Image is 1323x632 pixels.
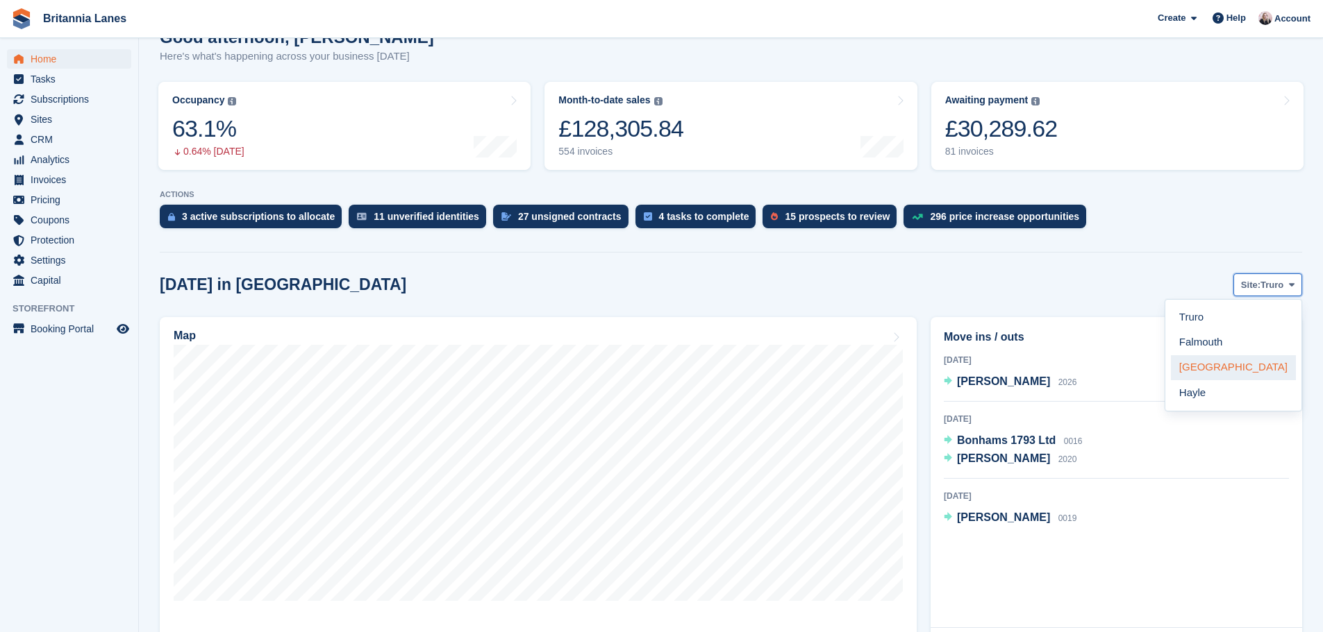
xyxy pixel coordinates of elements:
img: stora-icon-8386f47178a22dfd0bd8f6a31ec36ba5ce8667c1dd55bd0f319d3a0aa187defe.svg [11,8,32,29]
span: Site: [1241,278,1260,292]
span: Truro [1260,278,1283,292]
div: [DATE] [944,354,1289,366]
a: 4 tasks to complete [635,205,763,235]
span: Booking Portal [31,319,114,339]
span: Storefront [13,302,138,316]
a: 3 active subscriptions to allocate [160,205,349,235]
a: Britannia Lanes [38,7,132,30]
a: menu [7,190,131,210]
span: Tasks [31,69,114,89]
a: Awaiting payment £30,289.62 81 invoices [931,82,1304,170]
span: [PERSON_NAME] [957,511,1050,523]
span: Protection [31,230,114,250]
a: [GEOGRAPHIC_DATA] [1171,355,1296,380]
a: 27 unsigned contracts [493,205,635,235]
div: 4 tasks to complete [659,211,749,222]
img: Alexandra Lane [1258,11,1272,25]
a: menu [7,250,131,270]
a: Hayle [1171,380,1296,405]
span: Capital [31,271,114,290]
img: contract_signature_icon-13c848040528278c33f63329250d36e43548de30e8caae1d1a13099fd9432cc5.svg [501,212,511,221]
a: menu [7,210,131,230]
span: Help [1226,11,1246,25]
span: Invoices [31,170,114,189]
span: 2020 [1058,454,1077,464]
span: Account [1274,12,1310,26]
div: 0.64% [DATE] [172,146,244,157]
span: 2026 [1058,377,1077,387]
span: Home [31,49,114,69]
button: Site: Truro [1233,273,1302,296]
div: 63.1% [172,114,244,143]
div: 11 unverified identities [374,211,479,222]
a: menu [7,271,131,290]
a: menu [7,170,131,189]
img: icon-info-grey-7440780725fd019a000dd9b08b2336e03edf1995a4989e88bcd33f0948082b44.svg [1031,97,1040,105]
a: Preview store [115,321,131,337]
a: Truro [1171,305,1296,330]
div: £128,305.84 [558,114,683,143]
img: active_subscription_to_allocate_icon-d502201f5373d7db506a760aba3b589e785aa758c864c3986d89f69b8ff3... [168,212,175,221]
div: 27 unsigned contracts [518,211,622,222]
div: [DATE] [944,490,1289,502]
a: menu [7,130,131,149]
div: 296 price increase opportunities [930,211,1079,222]
img: icon-info-grey-7440780725fd019a000dd9b08b2336e03edf1995a4989e88bcd33f0948082b44.svg [654,97,663,105]
a: menu [7,49,131,69]
span: Settings [31,250,114,270]
span: [PERSON_NAME] [957,452,1050,464]
h2: Move ins / outs [944,329,1289,345]
h2: [DATE] in [GEOGRAPHIC_DATA] [160,275,406,294]
span: Sites [31,110,114,129]
span: Coupons [31,210,114,230]
a: menu [7,89,131,109]
a: [PERSON_NAME] 0019 [944,509,1076,527]
img: prospect-51fa495bee0391a8d652442698ab0144808aea92771e9ea1ae160a38d050c398.svg [771,212,778,221]
a: Bonhams 1793 Ltd 0016 [944,432,1082,450]
span: Pricing [31,190,114,210]
div: 81 invoices [945,146,1058,157]
div: Month-to-date sales [558,94,650,106]
a: 11 unverified identities [349,205,493,235]
div: 15 prospects to review [785,211,890,222]
span: CRM [31,130,114,149]
span: Create [1158,11,1185,25]
span: Subscriptions [31,89,114,109]
img: price_increase_opportunities-93ffe204e8149a01c8c9dc8f82e8f89637d9d84a8eef4429ea346261dce0b2c0.svg [912,214,923,220]
p: ACTIONS [160,190,1302,199]
a: 296 price increase opportunities [904,205,1093,235]
span: Bonhams 1793 Ltd [957,434,1056,446]
p: Here's what's happening across your business [DATE] [160,49,434,65]
a: menu [7,110,131,129]
a: Month-to-date sales £128,305.84 554 invoices [544,82,917,170]
a: 15 prospects to review [763,205,904,235]
a: [PERSON_NAME] 2026 [944,373,1076,391]
div: 3 active subscriptions to allocate [182,211,335,222]
img: icon-info-grey-7440780725fd019a000dd9b08b2336e03edf1995a4989e88bcd33f0948082b44.svg [228,97,236,105]
a: menu [7,150,131,169]
div: 554 invoices [558,146,683,157]
a: menu [7,69,131,89]
span: 0019 [1058,513,1077,523]
span: [PERSON_NAME] [957,375,1050,387]
a: Falmouth [1171,330,1296,355]
a: menu [7,230,131,250]
div: [DATE] [944,413,1289,425]
span: Analytics [31,150,114,169]
img: task-75834270c22a3079a89374b754ae025e5fb1db73e45f91037f5363f120a921f8.svg [644,212,652,221]
h2: Map [174,330,196,342]
a: menu [7,319,131,339]
a: Occupancy 63.1% 0.64% [DATE] [158,82,531,170]
span: 0016 [1064,436,1083,446]
div: £30,289.62 [945,114,1058,143]
div: Awaiting payment [945,94,1029,106]
div: Occupancy [172,94,224,106]
a: [PERSON_NAME] 2020 [944,450,1076,468]
img: verify_identity-adf6edd0f0f0b5bbfe63781bf79b02c33cf7c696d77639b501bdc392416b5a36.svg [357,212,367,221]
